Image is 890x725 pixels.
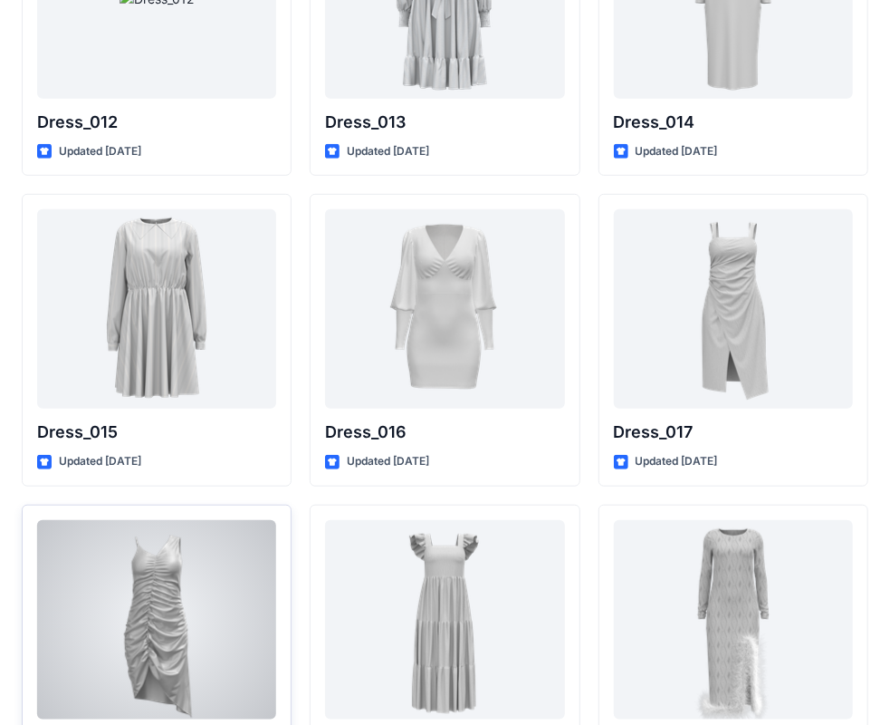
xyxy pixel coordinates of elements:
[37,420,276,445] p: Dress_015
[347,142,429,161] p: Updated [DATE]
[636,452,718,471] p: Updated [DATE]
[325,520,564,720] a: Dress_019
[37,110,276,135] p: Dress_012
[614,209,853,409] a: Dress_017
[59,452,141,471] p: Updated [DATE]
[37,520,276,720] a: Dress_018
[325,420,564,445] p: Dress_016
[325,110,564,135] p: Dress_013
[614,110,853,135] p: Dress_014
[59,142,141,161] p: Updated [DATE]
[37,209,276,409] a: Dress_015
[614,420,853,445] p: Dress_017
[614,520,853,720] a: Dress_020
[347,452,429,471] p: Updated [DATE]
[636,142,718,161] p: Updated [DATE]
[325,209,564,409] a: Dress_016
